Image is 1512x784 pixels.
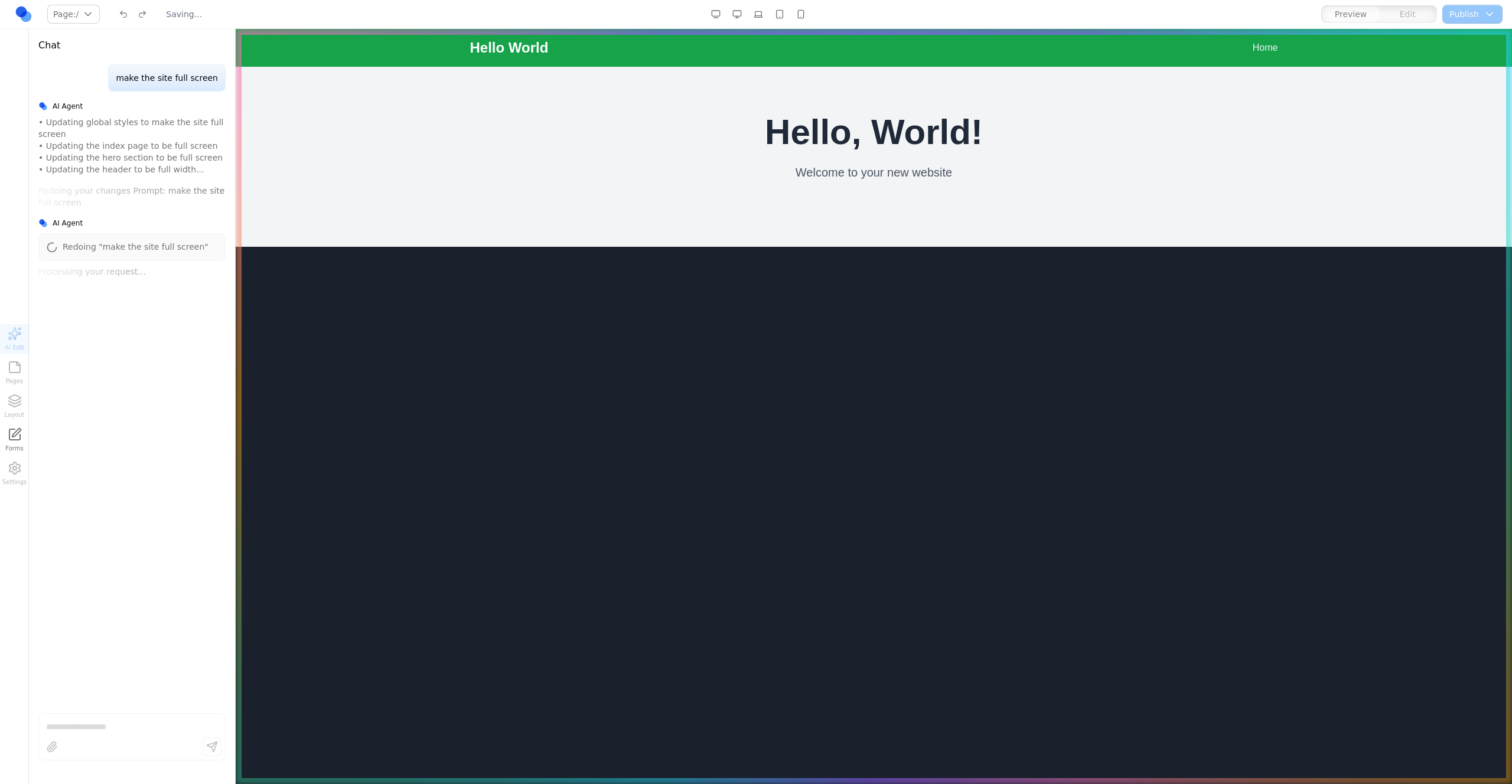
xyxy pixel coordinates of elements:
[440,135,837,152] p: Welcome to your new website
[63,241,208,253] span: Redoing "make the site full screen"
[166,8,202,20] div: Saving...
[749,5,768,24] button: Laptop
[116,72,218,84] p: make the site full screen
[38,116,226,175] div: • Updating global styles to make the site full screen • Updating the index page to be full screen...
[791,5,810,24] button: Mobile
[38,218,226,228] div: AI Agent
[38,38,60,53] h3: Chat
[706,5,725,24] button: Desktop Wide
[38,185,226,208] span: Redoing your changes Prompt: make the site full screen
[728,5,747,24] button: Desktop
[236,29,1512,784] iframe: Preview
[38,101,226,112] div: AI Agent
[47,5,100,24] button: Page:/
[38,266,226,277] span: Processing your request…
[770,5,789,24] button: Tablet
[374,86,903,121] h1: Hello, World!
